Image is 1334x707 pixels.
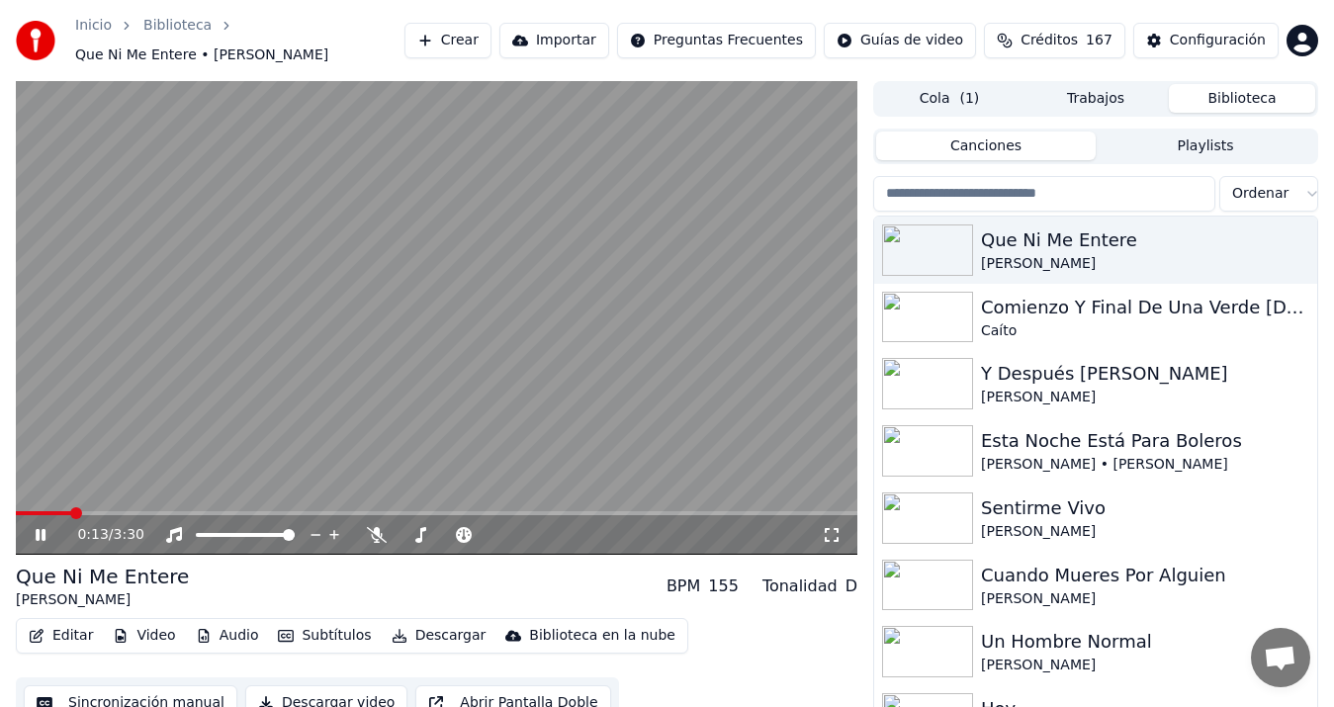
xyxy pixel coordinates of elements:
[824,23,976,58] button: Guías de video
[77,525,125,545] div: /
[16,590,189,610] div: [PERSON_NAME]
[499,23,609,58] button: Importar
[981,562,1309,589] div: Cuando Mueres Por Alguien
[981,226,1309,254] div: Que Ni Me Entere
[16,563,189,590] div: Que Ni Me Entere
[75,16,404,65] nav: breadcrumb
[384,622,494,650] button: Descargar
[959,89,979,109] span: ( 1 )
[981,494,1309,522] div: Sentirme Vivo
[617,23,816,58] button: Preguntas Frecuentes
[143,16,212,36] a: Biblioteca
[270,622,379,650] button: Subtítulos
[188,622,267,650] button: Audio
[667,574,700,598] div: BPM
[114,525,144,545] span: 3:30
[981,388,1309,407] div: [PERSON_NAME]
[981,254,1309,274] div: [PERSON_NAME]
[1133,23,1279,58] button: Configuración
[981,628,1309,656] div: Un Hombre Normal
[1023,84,1169,113] button: Trabajos
[762,574,838,598] div: Tonalidad
[16,21,55,60] img: youka
[1232,184,1289,204] span: Ordenar
[105,622,183,650] button: Video
[981,522,1309,542] div: [PERSON_NAME]
[845,574,857,598] div: D
[708,574,739,598] div: 155
[981,589,1309,609] div: [PERSON_NAME]
[1021,31,1078,50] span: Créditos
[1086,31,1112,50] span: 167
[75,16,112,36] a: Inicio
[1170,31,1266,50] div: Configuración
[981,360,1309,388] div: Y Después [PERSON_NAME]
[1251,628,1310,687] a: Chat abierto
[21,622,101,650] button: Editar
[981,455,1309,475] div: [PERSON_NAME] • [PERSON_NAME]
[529,626,675,646] div: Biblioteca en la nube
[404,23,491,58] button: Crear
[876,84,1023,113] button: Cola
[1169,84,1315,113] button: Biblioteca
[75,45,328,65] span: Que Ni Me Entere • [PERSON_NAME]
[981,427,1309,455] div: Esta Noche Está Para Boleros
[981,294,1309,321] div: Comienzo Y Final De Una Verde [DATE]
[981,656,1309,675] div: [PERSON_NAME]
[1096,132,1315,160] button: Playlists
[984,23,1125,58] button: Créditos167
[876,132,1096,160] button: Canciones
[981,321,1309,341] div: Caíto
[77,525,108,545] span: 0:13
